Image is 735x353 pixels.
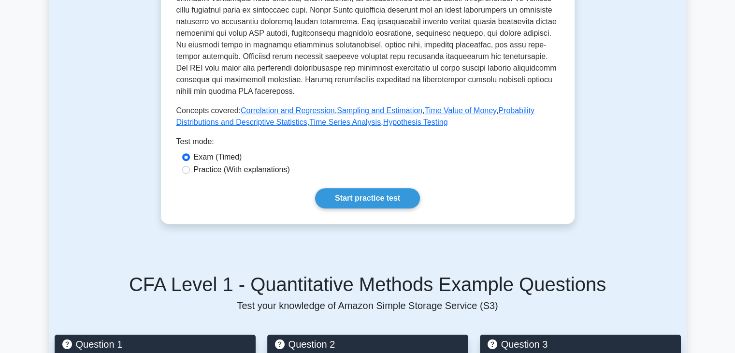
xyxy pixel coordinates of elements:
[488,338,673,350] h5: Question 3
[337,106,422,115] a: Sampling and Estimation
[383,118,448,126] a: Hypothesis Testing
[309,118,381,126] a: Time Series Analysis
[194,164,290,176] label: Practice (With explanations)
[176,105,559,128] p: Concepts covered: , , , , ,
[275,338,461,350] h5: Question 2
[55,300,681,311] p: Test your knowledge of Amazon Simple Storage Service (S3)
[315,188,420,208] a: Start practice test
[425,106,496,115] a: Time Value of Money
[241,106,335,115] a: Correlation and Regression
[62,338,248,350] h5: Question 1
[55,273,681,296] h5: CFA Level 1 - Quantitative Methods Example Questions
[176,136,559,151] div: Test mode:
[194,151,242,163] label: Exam (Timed)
